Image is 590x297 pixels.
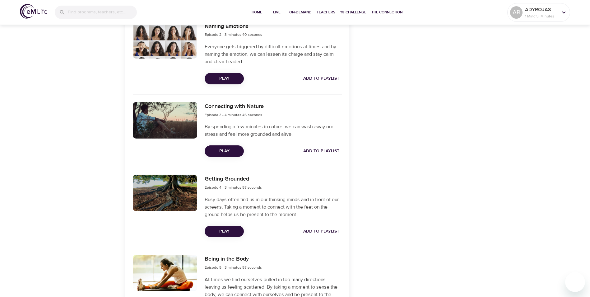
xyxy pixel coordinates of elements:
[303,228,339,235] span: Add to Playlist
[20,4,47,19] img: logo
[289,9,312,16] span: On-Demand
[205,43,341,65] p: Everyone gets triggered by difficult emotions at times and by naming the emotion, we can lessen i...
[205,255,262,264] h6: Being in the Body
[303,147,339,155] span: Add to Playlist
[210,75,239,82] span: Play
[210,228,239,235] span: Play
[301,226,342,237] button: Add to Playlist
[205,73,244,84] button: Play
[269,9,284,16] span: Live
[525,6,558,13] p: ADYROJAS
[205,196,341,218] p: Busy days often find us in our thinking minds and in front of our screens. Taking a moment to con...
[565,272,585,292] iframe: Button to launch messaging window
[205,112,262,117] span: Episode 3 - 4 minutes 46 seconds
[68,6,137,19] input: Find programs, teachers, etc...
[205,226,244,237] button: Play
[205,175,262,184] h6: Getting Grounded
[205,102,264,111] h6: Connecting with Nature
[303,75,339,82] span: Add to Playlist
[205,145,244,157] button: Play
[340,9,366,16] span: 1% Challenge
[317,9,335,16] span: Teachers
[210,147,239,155] span: Play
[205,265,262,270] span: Episode 5 - 3 minutes 58 seconds
[301,73,342,84] button: Add to Playlist
[510,6,523,19] div: AR
[205,123,341,138] p: By spending a few minutes in nature, we can wash away our stress and feel more grounded and alive.
[205,32,262,37] span: Episode 2 - 3 minutes 40 seconds
[371,9,402,16] span: The Connection
[205,22,262,31] h6: Naming Emotions
[205,185,262,190] span: Episode 4 - 3 minutes 58 seconds
[249,9,264,16] span: Home
[525,13,558,19] p: 1 Mindful Minutes
[301,145,342,157] button: Add to Playlist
